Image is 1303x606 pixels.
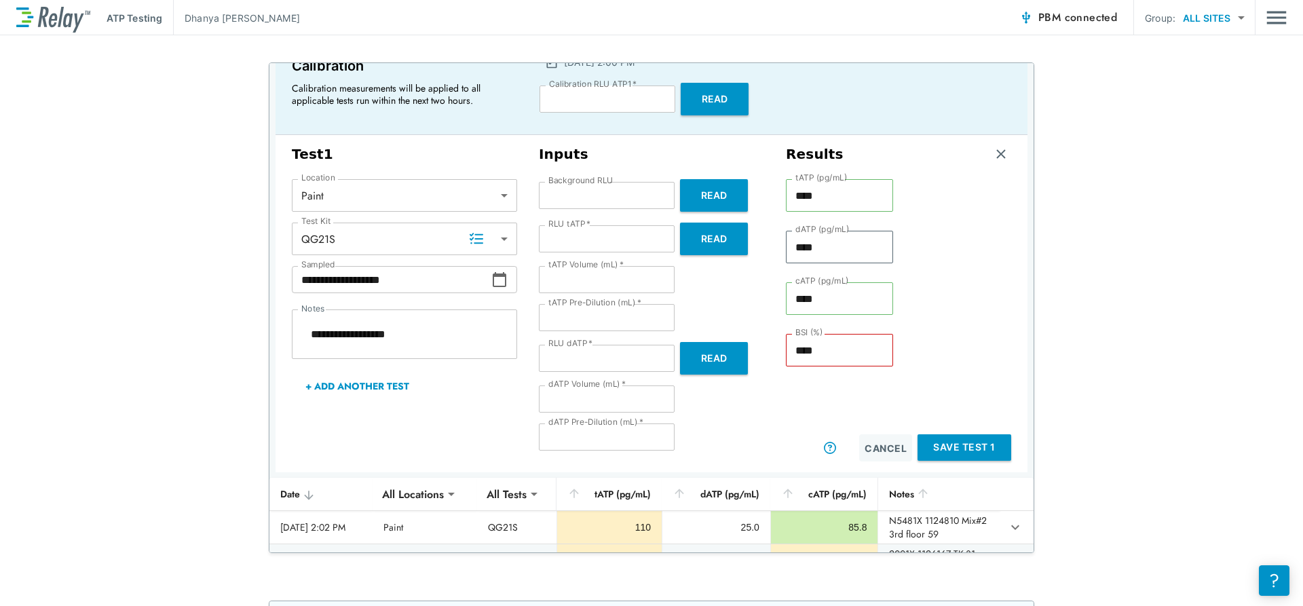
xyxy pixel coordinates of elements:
[681,83,749,115] button: Read
[786,146,844,163] h3: Results
[548,379,626,389] label: dATP Volume (mL)
[292,266,491,293] input: Choose date, selected date is Sep 17, 2025
[107,11,162,25] p: ATP Testing
[1266,5,1287,31] img: Drawer Icon
[795,328,823,337] label: BSI (%)
[782,520,867,534] div: 85.8
[548,219,590,229] label: RLU tATP
[1038,8,1117,27] span: PBM
[680,179,748,212] button: Read
[301,304,324,314] label: Notes
[795,225,850,234] label: dATP (pg/mL)
[680,342,748,375] button: Read
[185,11,300,25] p: Dhanya [PERSON_NAME]
[301,260,335,269] label: Sampled
[292,225,517,252] div: QG21S
[477,544,556,577] td: QG21S
[548,298,641,307] label: tATP Pre-Dilution (mL)
[301,216,331,226] label: Test Kit
[673,520,759,534] div: 25.0
[781,486,867,502] div: cATP (pg/mL)
[877,544,1000,577] td: 2001X 1126167 TK-31 (thinning tk) 65
[877,511,1000,544] td: N5481X 1124810 Mix#2 3rd floor 59
[539,146,764,163] h3: Inputs
[1014,4,1122,31] button: PBM connected
[918,434,1011,461] button: Save Test 1
[859,434,912,461] button: Cancel
[1004,549,1027,572] button: expand row
[795,276,849,286] label: cATP (pg/mL)
[548,176,613,185] label: Background RLU
[292,82,509,107] p: Calibration measurements will be applied to all applicable tests run within the next two hours.
[548,260,624,269] label: tATP Volume (mL)
[548,417,643,427] label: dATP Pre-Dilution (mL)
[549,79,637,89] label: Calibration RLU ATP1
[567,486,651,502] div: tATP (pg/mL)
[1145,11,1175,25] p: Group:
[1065,10,1118,25] span: connected
[477,511,556,544] td: QG21S
[673,486,759,502] div: dATP (pg/mL)
[292,370,423,402] button: + Add Another Test
[301,173,335,183] label: Location
[795,173,848,183] label: tATP (pg/mL)
[373,544,477,577] td: Paint
[373,511,477,544] td: Paint
[477,480,536,508] div: All Tests
[680,223,748,255] button: Read
[292,182,517,209] div: Paint
[1259,565,1289,596] iframe: Resource center
[280,520,362,534] div: [DATE] 2:02 PM
[1004,516,1027,539] button: expand row
[269,478,373,511] th: Date
[1019,11,1033,24] img: Connected Icon
[292,146,517,163] h3: Test 1
[994,147,1008,161] img: Remove
[373,480,453,508] div: All Locations
[889,486,989,502] div: Notes
[292,55,515,77] p: Calibration
[548,339,592,348] label: RLU dATP
[1266,5,1287,31] button: Main menu
[16,3,90,33] img: LuminUltra Relay
[568,520,651,534] div: 110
